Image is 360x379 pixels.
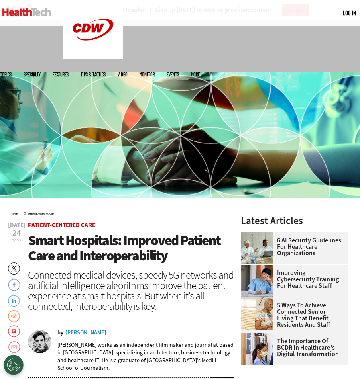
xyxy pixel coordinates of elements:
[241,302,343,328] a: 5 Ways to Achieve Connected Senior Living That Benefit Residents and Staff
[24,72,41,77] span: Specialty
[53,72,69,77] a: Features
[241,333,273,365] img: Doctors reviewing tablet
[8,222,26,228] span: [DATE]
[12,213,18,216] a: Home
[28,330,51,353] img: nathan eddy
[12,238,22,244] span: 2023
[241,338,343,357] a: The Importance of BCDR in Healthcare’s Digital Transformation
[241,270,343,289] a: Improving Cybersecurity Training for Healthcare Staff
[28,213,54,216] a: Patient-Centered Care
[241,265,277,271] a: nurse studying on computer
[241,237,343,256] a: 6 AI Security Guidelines for Healthcare Organizations
[241,333,277,340] a: Doctors reviewing tablet
[241,297,277,304] a: Networking Solutions for Senior Living
[241,216,348,226] h3: Latest Articles
[4,355,24,375] div: Cookies Settings
[2,8,51,16] img: Home
[81,72,106,77] a: Tips & Tactics
[8,229,26,237] span: 24
[343,9,356,17] div: User menu
[118,72,128,77] a: Video
[28,221,95,229] a: Patient-Centered Care
[140,72,155,77] a: MonITor
[241,297,273,330] img: Networking Solutions for Senior Living
[28,231,220,265] span: Smart Hospitals: Improved Patient Care and Interoperability
[57,341,234,372] p: [PERSON_NAME] works as an independent filmmaker and journalist based in [GEOGRAPHIC_DATA], specia...
[28,270,234,311] div: Connected medical devices, speedy 5G networks and artificial intelligence algorithms improve the ...
[241,232,273,264] img: Doctors meeting in the office
[343,9,356,16] a: Log in
[4,355,24,375] button: Open Preferences
[191,72,204,77] span: More
[241,232,277,239] a: Doctors meeting in the office
[63,53,123,61] a: CDW
[57,330,63,336] span: by
[12,210,234,216] div: »
[241,265,273,297] img: nurse studying on computer
[65,330,106,336] a: [PERSON_NAME]
[167,72,179,77] a: Events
